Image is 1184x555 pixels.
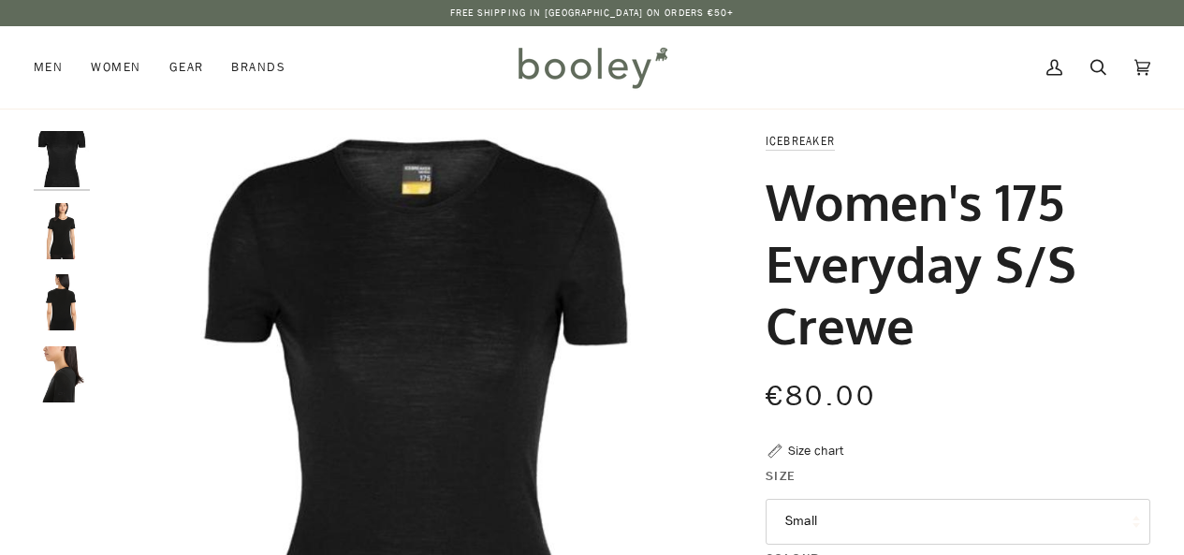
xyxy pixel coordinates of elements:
p: Free Shipping in [GEOGRAPHIC_DATA] on Orders €50+ [450,6,735,21]
span: Size [766,466,797,486]
img: Icebreaker Women's 175 Everyday S/S Crewe Black - Booley Galway [34,131,90,187]
a: Icebreaker [766,133,836,149]
a: Gear [155,26,218,109]
img: Icebreaker Women's 175 Everyday S/S Crewe Black - Booley Galway [34,203,90,259]
div: Size chart [788,441,843,460]
a: Men [34,26,77,109]
img: Icebreaker Women's 175 Everyday S/S Crewe Black - Booley Galway [34,346,90,402]
h1: Women's 175 Everyday S/S Crewe [766,170,1136,356]
span: €80.00 [766,377,876,416]
a: Brands [217,26,300,109]
span: Women [91,58,140,77]
img: Icebreaker Women's 175 Everyday S/S Crewe Black - Booley Galway [34,274,90,330]
span: Brands [231,58,285,77]
img: Booley [510,40,674,95]
button: Small [766,499,1150,545]
a: Women [77,26,154,109]
span: Gear [169,58,204,77]
span: Men [34,58,63,77]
